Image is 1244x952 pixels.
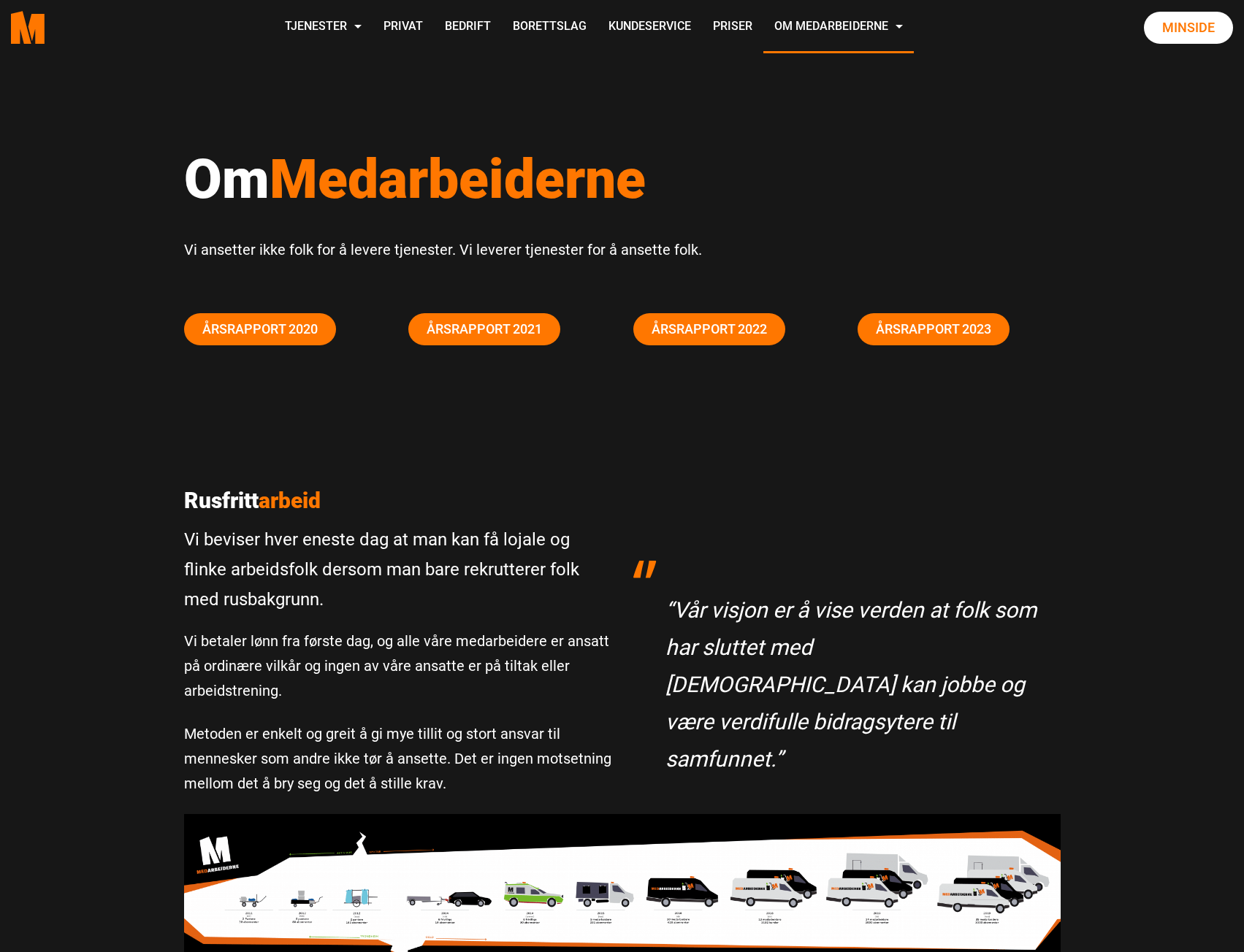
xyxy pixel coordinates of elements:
[184,313,336,345] a: Årsrapport 2020
[408,313,560,345] a: Årsrapport 2021
[184,237,1061,262] p: Vi ansetter ikke folk for å levere tjenester. Vi leverer tjenester for å ansette folk.
[633,313,785,345] a: Årsrapport 2022
[858,313,1010,345] a: Årsrapport 2023
[270,147,646,211] span: Medarbeiderne
[184,525,611,614] p: Vi beviser hver eneste dag at man kan få lojale og flinke arbeidsfolk dersom man bare rekrutterer...
[373,1,434,53] a: Privat
[184,488,611,514] p: Rusfritt
[434,1,502,53] a: Bedrift
[665,591,1046,778] p: “Vår visjon er å vise verden at folk som har sluttet med [DEMOGRAPHIC_DATA] kan jobbe og være ver...
[184,146,1061,212] h1: Om
[184,629,611,703] p: Vi betaler lønn fra første dag, og alle våre medarbeidere er ansatt på ordinære vilkår og ingen a...
[502,1,598,53] a: Borettslag
[702,1,763,53] a: Priser
[598,1,702,53] a: Kundeservice
[763,1,914,53] a: Om Medarbeiderne
[259,488,321,513] span: arbeid
[1144,12,1233,44] a: Minside
[274,1,373,53] a: Tjenester
[184,721,611,796] p: Metoden er enkelt og greit å gi mye tillit og stort ansvar til mennesker som andre ikke tør å ans...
